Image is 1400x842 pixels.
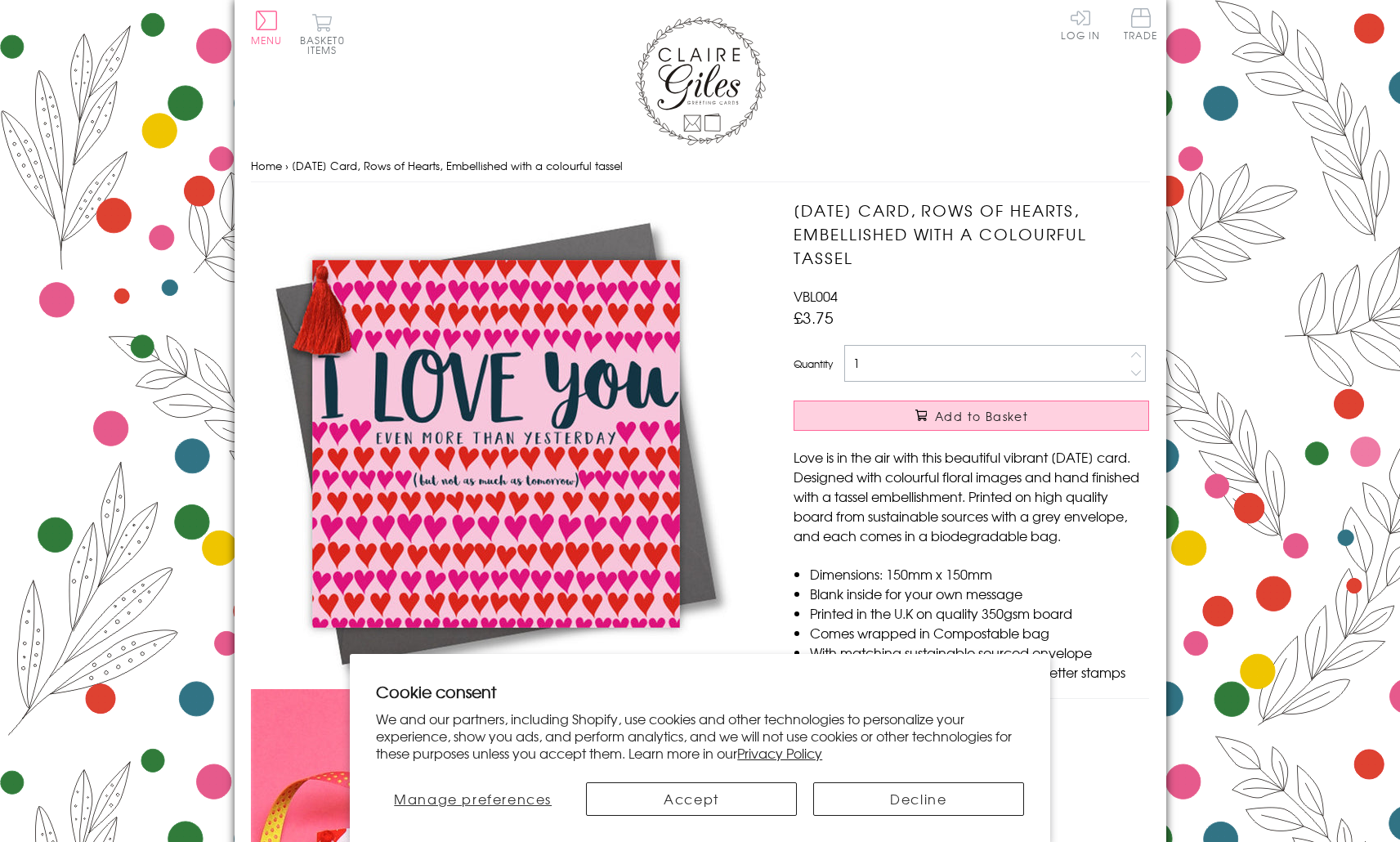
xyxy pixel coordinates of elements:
span: 0 items [307,33,345,57]
span: Trade [1124,8,1158,40]
button: Menu [251,11,283,45]
li: Blank inside for your own message [810,584,1149,603]
li: Dimensions: 150mm x 150mm [810,564,1149,584]
img: Claire Giles Greetings Cards [635,16,766,146]
p: Love is in the air with this beautiful vibrant [DATE] card. Designed with colourful floral images... [794,447,1149,545]
nav: breadcrumbs [251,150,1150,183]
button: Basket0 items [300,13,345,55]
span: Menu [251,33,283,47]
li: Printed in the U.K on quality 350gsm board [810,603,1149,623]
button: Decline [813,782,1024,816]
span: [DATE] Card, Rows of Hearts, Embellished with a colourful tassel [292,158,623,173]
a: Privacy Policy [737,743,822,763]
button: Add to Basket [794,401,1149,431]
a: Home [251,158,282,173]
button: Manage preferences [376,782,570,816]
li: Comes wrapped in Compostable bag [810,623,1149,643]
h2: Cookie consent [376,680,1024,703]
p: We and our partners, including Shopify, use cookies and other technologies to personalize your ex... [376,710,1024,761]
a: Trade [1124,8,1158,43]
img: Valentine's Day Card, Rows of Hearts, Embellished with a colourful tassel [251,199,741,689]
span: › [285,158,288,173]
h1: [DATE] Card, Rows of Hearts, Embellished with a colourful tassel [794,199,1149,269]
span: VBL004 [794,286,838,306]
a: Log In [1061,8,1100,40]
span: Manage preferences [394,789,552,808]
button: Accept [586,782,797,816]
span: Add to Basket [935,408,1028,424]
li: With matching sustainable sourced envelope [810,643,1149,662]
label: Quantity [794,356,833,371]
span: £3.75 [794,306,834,329]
